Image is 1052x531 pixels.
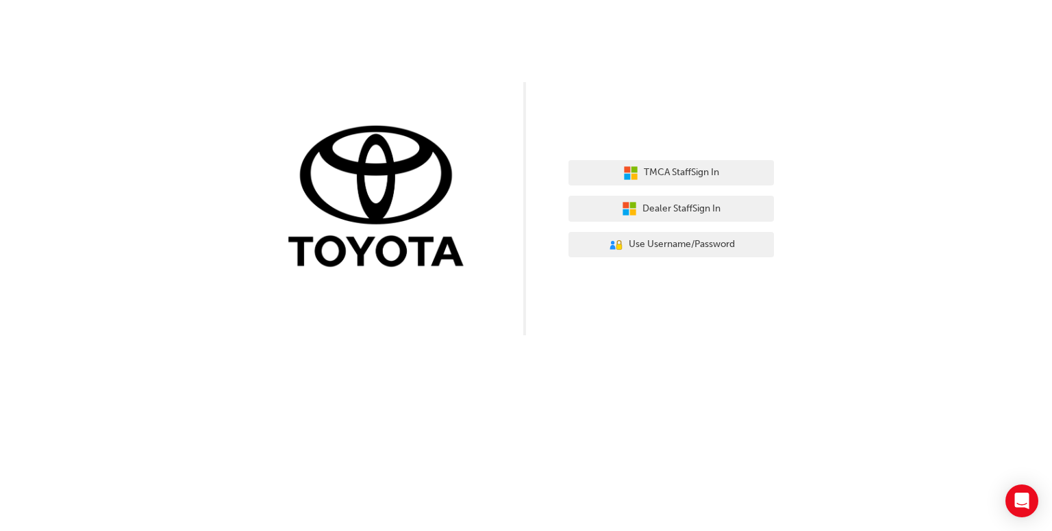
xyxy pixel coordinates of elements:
[642,201,721,217] span: Dealer Staff Sign In
[278,122,484,274] img: Trak
[568,232,774,258] button: Use Username/Password
[568,196,774,222] button: Dealer StaffSign In
[1005,484,1038,517] div: Open Intercom Messenger
[629,237,735,252] span: Use Username/Password
[644,165,719,181] span: TMCA Staff Sign In
[568,160,774,186] button: TMCA StaffSign In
